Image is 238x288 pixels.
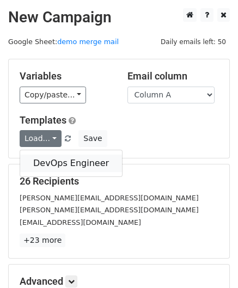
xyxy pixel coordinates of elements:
[20,130,62,147] a: Load...
[157,38,230,46] a: Daily emails left: 50
[20,194,199,202] small: [PERSON_NAME][EMAIL_ADDRESS][DOMAIN_NAME]
[8,8,230,27] h2: New Campaign
[20,206,199,214] small: [PERSON_NAME][EMAIL_ADDRESS][DOMAIN_NAME]
[20,155,122,172] a: DevOps Engineer
[127,70,219,82] h5: Email column
[8,38,119,46] small: Google Sheet:
[20,218,141,226] small: [EMAIL_ADDRESS][DOMAIN_NAME]
[20,70,111,82] h5: Variables
[20,234,65,247] a: +23 more
[20,175,218,187] h5: 26 Recipients
[78,130,107,147] button: Save
[57,38,119,46] a: demo merge mail
[20,87,86,103] a: Copy/paste...
[20,114,66,126] a: Templates
[184,236,238,288] iframe: Chat Widget
[157,36,230,48] span: Daily emails left: 50
[20,275,218,287] h5: Advanced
